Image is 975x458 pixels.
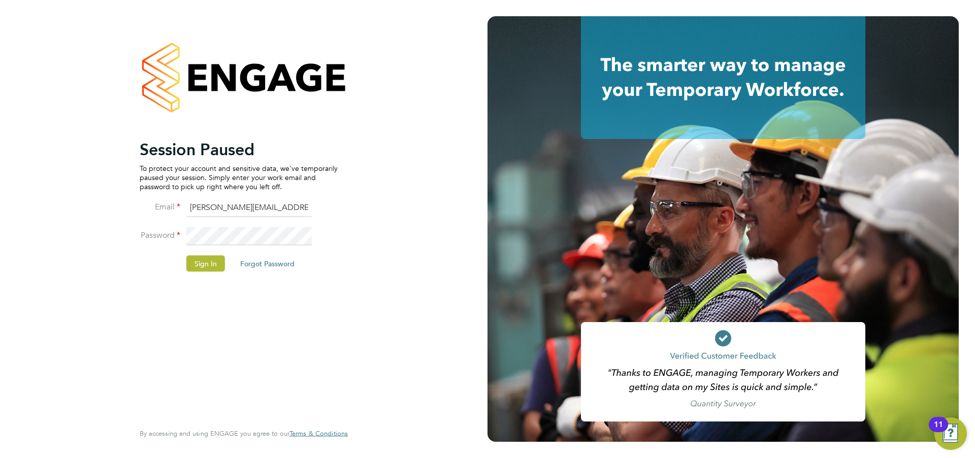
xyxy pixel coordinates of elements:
div: 11 [934,425,943,438]
input: Enter your work email... [186,199,312,217]
button: Open Resource Center, 11 new notifications [934,417,967,450]
a: Terms & Conditions [289,430,348,438]
h2: Session Paused [140,139,338,159]
label: Email [140,201,180,212]
button: Sign In [186,255,225,271]
label: Password [140,230,180,240]
button: Forgot Password [232,255,303,271]
p: To protect your account and sensitive data, we've temporarily paused your session. Simply enter y... [140,163,338,191]
span: By accessing and using ENGAGE you agree to our [140,429,348,438]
